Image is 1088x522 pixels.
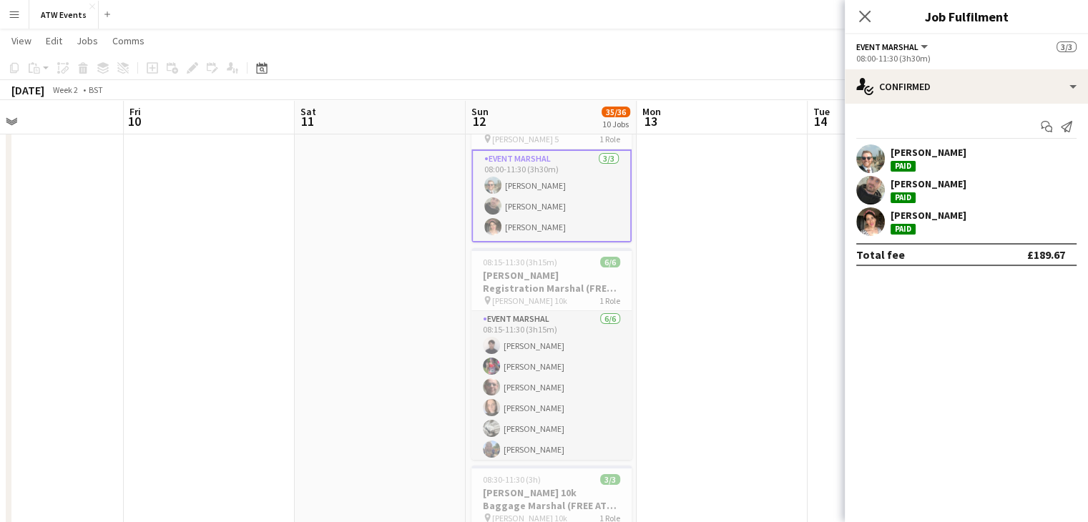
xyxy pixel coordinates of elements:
[71,31,104,50] a: Jobs
[483,474,541,485] span: 08:30-11:30 (3h)
[471,149,632,242] app-card-role: Event Marshal3/308:00-11:30 (3h30m)[PERSON_NAME][PERSON_NAME][PERSON_NAME]
[492,134,559,144] span: [PERSON_NAME] 5
[471,248,632,460] app-job-card: 08:15-11:30 (3h15m)6/6[PERSON_NAME] Registration Marshal (FREE ATW RACE) [PERSON_NAME] 10k1 RoleE...
[856,41,930,52] button: Event Marshal
[483,257,557,267] span: 08:15-11:30 (3h15m)
[599,295,620,306] span: 1 Role
[856,53,1077,64] div: 08:00-11:30 (3h30m)
[6,31,37,50] a: View
[471,269,632,295] h3: [PERSON_NAME] Registration Marshal (FREE ATW RACE)
[1027,247,1065,262] div: £189.67
[298,113,316,129] span: 11
[891,161,916,172] div: Paid
[129,105,141,118] span: Fri
[811,113,830,129] span: 14
[112,34,144,47] span: Comms
[300,105,316,118] span: Sat
[11,34,31,47] span: View
[127,113,141,129] span: 10
[845,7,1088,26] h3: Job Fulfilment
[600,257,620,267] span: 6/6
[599,134,620,144] span: 1 Role
[891,209,966,222] div: [PERSON_NAME]
[107,31,150,50] a: Comms
[891,177,966,190] div: [PERSON_NAME]
[492,295,567,306] span: [PERSON_NAME] 10k
[471,311,632,463] app-card-role: Event Marshal6/608:15-11:30 (3h15m)[PERSON_NAME][PERSON_NAME][PERSON_NAME][PERSON_NAME][PERSON_NA...
[471,105,489,118] span: Sun
[40,31,68,50] a: Edit
[891,224,916,235] div: Paid
[1057,41,1077,52] span: 3/3
[891,192,916,203] div: Paid
[845,69,1088,104] div: Confirmed
[47,84,83,95] span: Week 2
[29,1,99,29] button: ATW Events
[813,105,830,118] span: Tue
[856,247,905,262] div: Total fee
[602,119,629,129] div: 10 Jobs
[640,113,661,129] span: 13
[89,84,103,95] div: BST
[469,113,489,129] span: 12
[600,474,620,485] span: 3/3
[11,83,44,97] div: [DATE]
[602,107,630,117] span: 35/36
[46,34,62,47] span: Edit
[471,87,632,242] app-job-card: 08:00-11:30 (3h30m)3/3[PERSON_NAME] Parking and Course Marshal (hourly rate) [PERSON_NAME] 51 Rol...
[642,105,661,118] span: Mon
[77,34,98,47] span: Jobs
[891,146,966,159] div: [PERSON_NAME]
[856,41,918,52] span: Event Marshal
[471,486,632,512] h3: [PERSON_NAME] 10k Baggage Marshal (FREE ATW RACE)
